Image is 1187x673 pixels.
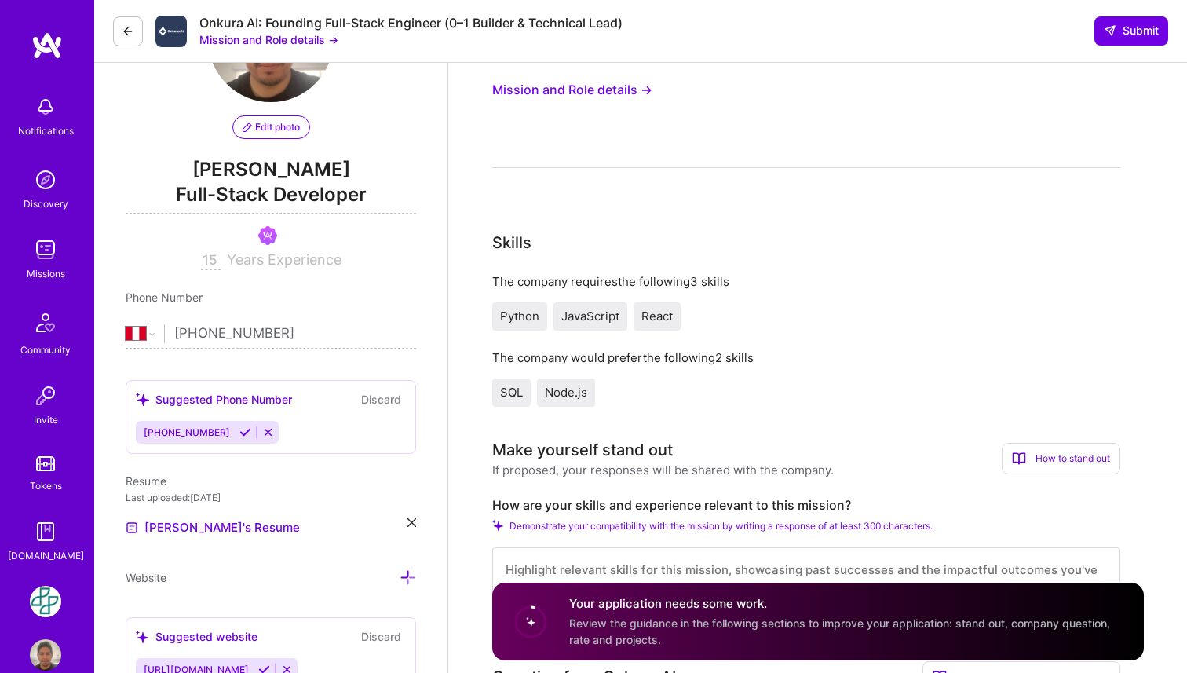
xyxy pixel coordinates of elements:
button: Submit [1094,16,1168,45]
i: icon PencilPurple [243,123,252,132]
img: Been on Mission [258,226,277,245]
img: teamwork [30,234,61,265]
i: icon Close [407,518,416,527]
span: React [641,309,673,324]
img: logo [31,31,63,60]
span: Review the guidance in the following sections to improve your application: stand out, company que... [569,616,1110,646]
label: How are your skills and experience relevant to this mission? [492,497,1120,514]
span: Demonstrate your compatibility with the mission by writing a response of at least 300 characters. [509,520,933,532]
div: Notifications [18,123,74,139]
i: Accept [239,426,251,438]
span: [PERSON_NAME] [126,158,416,181]
div: Discovery [24,196,68,212]
button: Mission and Role details → [492,75,652,104]
img: Invite [30,380,61,411]
div: Last uploaded: [DATE] [126,489,416,506]
i: icon LeftArrowDark [122,25,134,38]
div: The company requires the following 3 skills [492,273,1120,290]
span: Website [126,571,166,584]
span: [PHONE_NUMBER] [144,426,230,438]
div: [DOMAIN_NAME] [8,547,84,564]
div: Skills [492,231,531,254]
img: Resume [126,521,138,534]
button: Discard [356,390,406,408]
span: Node.js [545,385,587,400]
img: tokens [36,456,55,471]
div: Tokens [30,477,62,494]
a: [PERSON_NAME]'s Resume [126,518,300,537]
span: Edit photo [243,120,300,134]
span: JavaScript [561,309,619,324]
div: Suggested website [136,628,257,645]
div: Community [20,342,71,358]
img: discovery [30,164,61,196]
div: Make yourself stand out [492,438,673,462]
a: User Avatar [26,639,65,671]
div: Suggested Phone Number [136,391,292,408]
h4: Your application needs some work. [569,595,1125,612]
div: If proposed, your responses will be shared with the company. [492,462,834,478]
span: Full-Stack Developer [126,181,416,214]
div: Invite [34,411,58,428]
span: Resume [126,474,166,488]
i: icon SuggestedTeams [136,631,149,644]
div: Onkura AI: Founding Full-Stack Engineer (0–1 Builder & Technical Lead) [199,15,623,31]
img: User Avatar [30,639,61,671]
button: Mission and Role details → [199,31,338,48]
div: Missions [27,265,65,282]
i: Reject [262,426,274,438]
span: Phone Number [126,291,203,304]
i: Check [492,520,503,531]
textarea: To enrich screen reader interactions, please activate Accessibility in Grammarly extension settings [492,547,1120,610]
img: bell [30,91,61,123]
input: +1 (000) 000-0000 [174,311,416,357]
span: Submit [1104,23,1159,38]
a: Counter Health: Team for Counter Health [26,586,65,617]
img: guide book [30,516,61,547]
img: Company Logo [155,16,187,47]
img: Counter Health: Team for Counter Health [30,586,61,617]
button: Discard [356,627,406,646]
span: SQL [500,385,523,400]
input: XX [201,251,221,270]
span: Years Experience [227,251,341,268]
i: icon BookOpen [1012,452,1026,466]
button: Edit photo [232,115,310,139]
i: icon SendLight [1104,24,1116,37]
span: Python [500,309,539,324]
div: How to stand out [1002,443,1120,474]
div: The company would prefer the following 2 skills [492,349,1120,366]
i: icon SuggestedTeams [136,393,149,406]
img: Community [27,304,64,342]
